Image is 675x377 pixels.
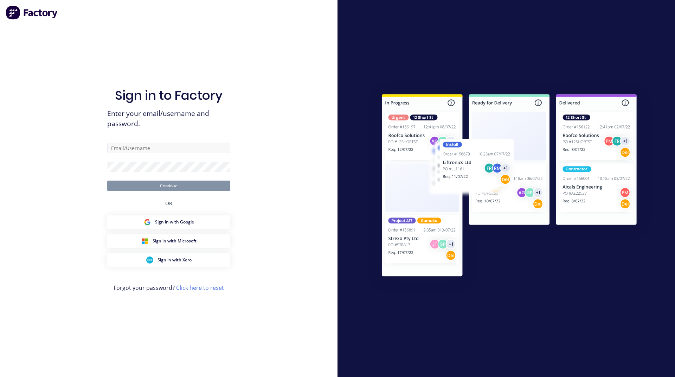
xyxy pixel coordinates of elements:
img: Sign in [366,80,652,293]
input: Email/Username [107,143,230,153]
a: Click here to reset [176,284,224,292]
img: Factory [6,6,58,20]
img: Google Sign in [144,219,151,226]
span: Sign in with Xero [157,257,192,263]
span: Sign in with Microsoft [153,238,197,244]
span: Enter your email/username and password. [107,109,230,129]
button: Microsoft Sign inSign in with Microsoft [107,234,230,248]
div: OR [165,191,172,215]
img: Microsoft Sign in [141,238,148,245]
button: Continue [107,181,230,191]
button: Xero Sign inSign in with Xero [107,253,230,267]
span: Sign in with Google [155,219,194,225]
span: Forgot your password? [114,284,224,292]
button: Google Sign inSign in with Google [107,215,230,229]
img: Xero Sign in [146,256,153,264]
h1: Sign in to Factory [115,88,223,103]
